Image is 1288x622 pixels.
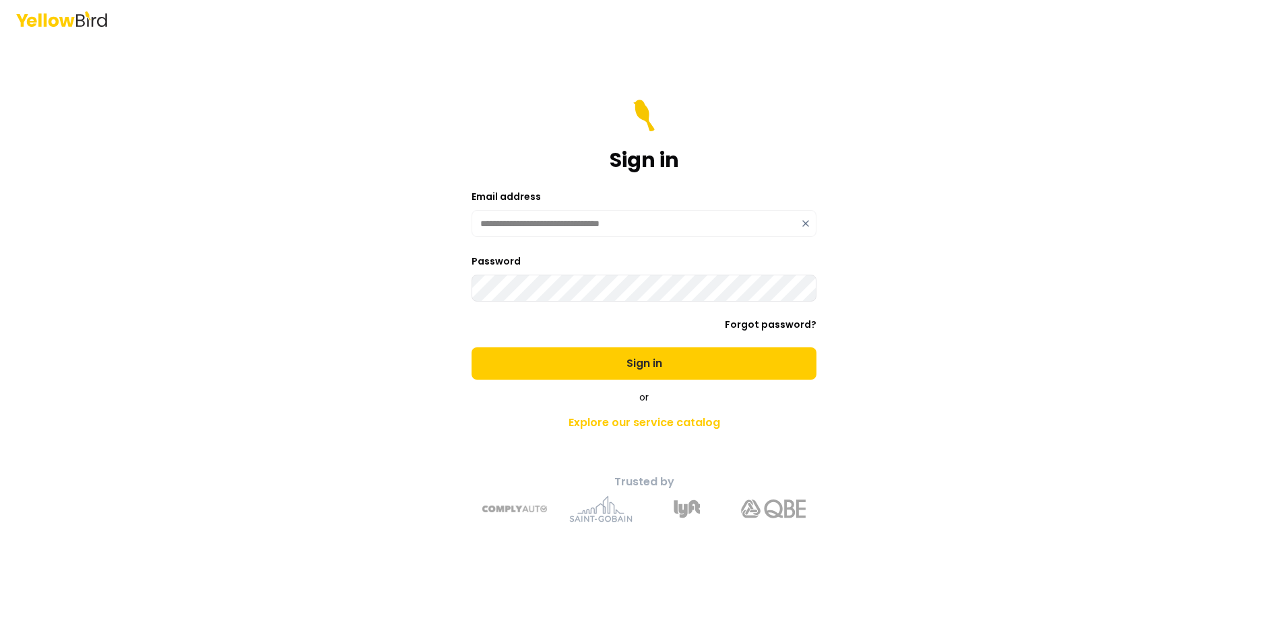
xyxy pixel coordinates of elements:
button: Sign in [472,347,816,380]
a: Forgot password? [725,318,816,331]
h1: Sign in [610,148,679,172]
p: Trusted by [407,474,881,490]
label: Email address [472,190,541,203]
span: or [639,390,649,404]
a: Explore our service catalog [407,409,881,436]
label: Password [472,254,521,268]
